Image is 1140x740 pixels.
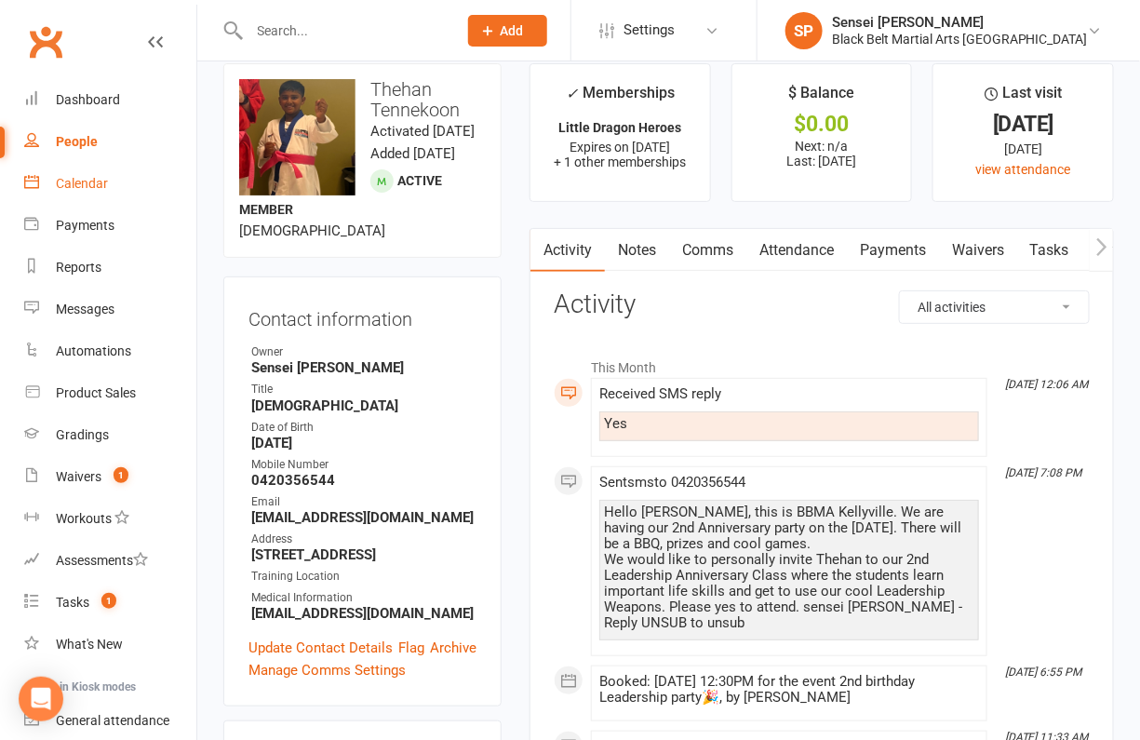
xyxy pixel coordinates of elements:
div: $0.00 [749,114,895,134]
div: Calendar [56,176,108,191]
strong: Sensei [PERSON_NAME] [251,359,476,376]
div: Workouts [56,511,112,526]
a: Automations [24,330,196,372]
h3: Activity [554,290,1090,319]
div: Memberships [566,81,675,115]
div: Messages [56,302,114,316]
div: Automations [56,343,131,358]
strong: 0420356544 [251,472,476,489]
div: Date of Birth [251,419,476,437]
a: Update Contact Details [248,637,393,659]
div: Open Intercom Messenger [19,677,63,721]
span: 1 [101,593,116,609]
strong: [DATE] [251,435,476,451]
div: People [56,134,98,149]
a: Waivers [939,229,1017,272]
a: Notes [605,229,669,272]
a: Comms [669,229,746,272]
strong: Little Dragon Heroes [558,120,681,135]
a: Activity [530,229,605,272]
div: Address [251,531,476,548]
a: People [24,121,196,163]
div: Mobile Number [251,456,476,474]
div: Last visit [985,81,1062,114]
span: Expires on [DATE] [570,140,670,155]
div: [DATE] [950,114,1096,134]
a: Clubworx [22,19,69,65]
strong: [EMAIL_ADDRESS][DOMAIN_NAME] [251,605,476,622]
div: Training Location [251,568,476,585]
a: Tasks [1017,229,1082,272]
strong: [STREET_ADDRESS] [251,546,476,563]
div: Reports [56,260,101,275]
i: [DATE] 7:08 PM [1005,466,1082,479]
div: SP [785,12,823,49]
a: Dashboard [24,79,196,121]
h3: Thehan Tennekoon [239,79,486,120]
time: Activated [DATE] [370,123,475,140]
a: Payments [24,205,196,247]
i: [DATE] 6:55 PM [1005,666,1082,679]
div: Black Belt Martial Arts [GEOGRAPHIC_DATA] [832,31,1088,47]
span: [DEMOGRAPHIC_DATA] [239,222,385,239]
i: ✓ [566,85,578,102]
span: 1 [114,467,128,483]
div: What's New [56,637,123,652]
a: Assessments [24,540,196,582]
time: Added [DATE] [370,145,455,162]
h3: Contact information [248,302,476,330]
a: Calendar [24,163,196,205]
a: Payments [847,229,939,272]
a: What's New [24,624,196,666]
div: Received SMS reply [599,386,979,402]
li: This Month [554,348,1090,378]
span: Active member [239,173,442,217]
span: + 1 other memberships [554,155,686,169]
div: Product Sales [56,385,136,400]
input: Search... [244,18,445,44]
a: view attendance [976,162,1071,177]
div: Tasks [56,595,89,610]
p: Next: n/a Last: [DATE] [749,139,895,168]
span: Add [501,23,524,38]
div: General attendance [56,713,169,728]
a: Waivers 1 [24,456,196,498]
a: Workouts [24,498,196,540]
div: Email [251,493,476,511]
a: Manage Comms Settings [248,659,406,681]
a: Messages [24,289,196,330]
a: Tasks 1 [24,582,196,624]
div: Booked: [DATE] 12:30PM for the event 2nd birthday Leadership party🎉, by [PERSON_NAME] [599,674,979,706]
span: Settings [624,9,675,51]
div: Medical Information [251,589,476,607]
div: Title [251,381,476,398]
strong: [DEMOGRAPHIC_DATA] [251,397,476,414]
a: Attendance [746,229,847,272]
a: Gradings [24,414,196,456]
i: [DATE] 12:06 AM [1005,378,1089,391]
div: Hello [PERSON_NAME], this is BBMA Kellyville. We are having our 2nd Anniversary party on the [DAT... [604,505,974,631]
div: Yes [604,416,974,432]
div: [DATE] [950,139,1096,159]
img: image1733541326.png [239,79,355,195]
strong: [EMAIL_ADDRESS][DOMAIN_NAME] [251,509,476,526]
div: Gradings [56,427,109,442]
button: Add [468,15,547,47]
div: Owner [251,343,476,361]
div: Assessments [56,553,148,568]
div: Waivers [56,469,101,484]
div: Sensei [PERSON_NAME] [832,14,1088,31]
a: Reports [24,247,196,289]
div: Dashboard [56,92,120,107]
div: Payments [56,218,114,233]
span: Sent sms to 0420356544 [599,474,745,491]
a: Product Sales [24,372,196,414]
a: Flag [398,637,424,659]
a: Archive [430,637,476,659]
div: $ Balance [788,81,854,114]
